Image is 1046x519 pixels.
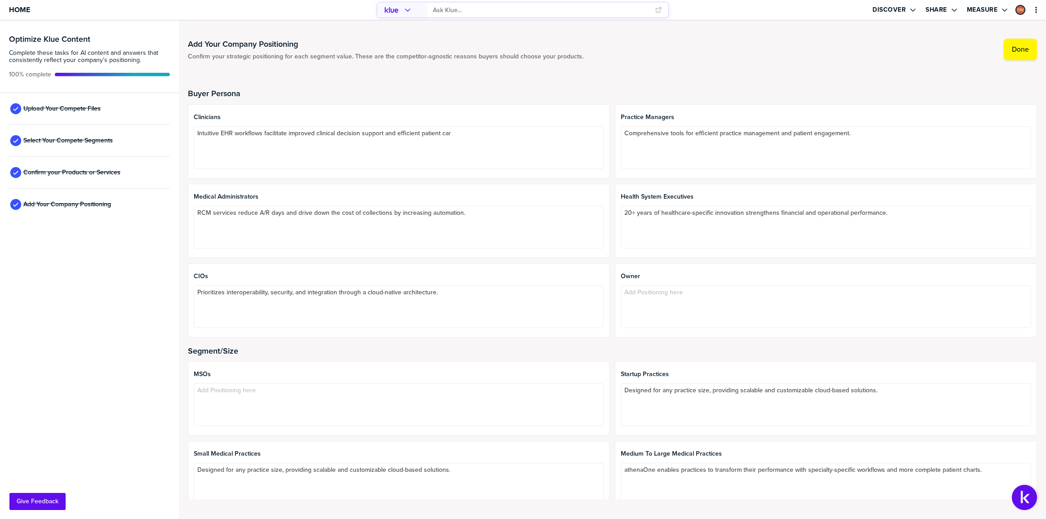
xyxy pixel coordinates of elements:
span: Medium to Large Medical Practices [621,450,1031,457]
h2: Segment/Size [188,346,1037,355]
a: Edit Profile [1015,4,1026,16]
span: Small Medical Practices [194,450,604,457]
textarea: 20+ years of healthcare-specific innovation strengthens financial and operational performance. [621,206,1031,248]
h3: Optimize Klue Content [9,35,170,43]
textarea: Designed for any practice size, providing scalable and customizable cloud-based solutions. [621,383,1031,426]
div: Daniel Wright [1015,5,1025,15]
span: Medical Administrators [194,193,604,200]
span: Confirm your Products or Services [23,169,120,176]
span: CIOs [194,273,604,280]
textarea: RCM services reduce A/R days and drive down the cost of collections by increasing automation. [194,206,604,248]
label: Share [926,6,947,14]
span: Complete these tasks for AI content and answers that consistently reflect your company’s position... [9,49,170,64]
label: Discover [872,6,906,14]
input: Ask Klue... [433,3,650,18]
span: Startup Practices [621,371,1031,378]
h1: Add Your Company Positioning [188,39,583,49]
span: Home [9,6,30,13]
img: 3b79468a4a4e9afdfa9ca0580c2a72e0-sml.png [1016,6,1024,14]
span: Practice Managers [621,114,1031,121]
label: Done [1012,45,1029,54]
span: Owner [621,273,1031,280]
span: Health System Executives [621,193,1031,200]
span: Add Your Company Positioning [23,201,111,208]
button: Give Feedback [9,493,66,510]
textarea: Intuitive EHR workflows facilitate improved clinical decision support and efficient patient car [194,126,604,169]
h2: Buyer Persona [188,89,1037,98]
span: Active [9,71,51,78]
textarea: Designed for any practice size, providing scalable and customizable cloud-based solutions. [194,463,604,506]
textarea: Prioritizes interoperability, security, and integration through a cloud-native architecture. [194,285,604,328]
textarea: athenaOne enables practices to transform their performance with specialty-specific workflows and ... [621,463,1031,506]
span: Select Your Compete Segments [23,137,113,144]
span: Clinicians [194,114,604,121]
label: Measure [967,6,998,14]
textarea: Comprehensive tools for efficient practice management and patient engagement. [621,126,1031,169]
span: MSOs [194,371,604,378]
button: Open Support Center [1012,485,1037,510]
span: Confirm your strategic positioning for each segment value. These are the competitor-agnostic reas... [188,53,583,60]
span: Upload Your Compete Files [23,105,101,112]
